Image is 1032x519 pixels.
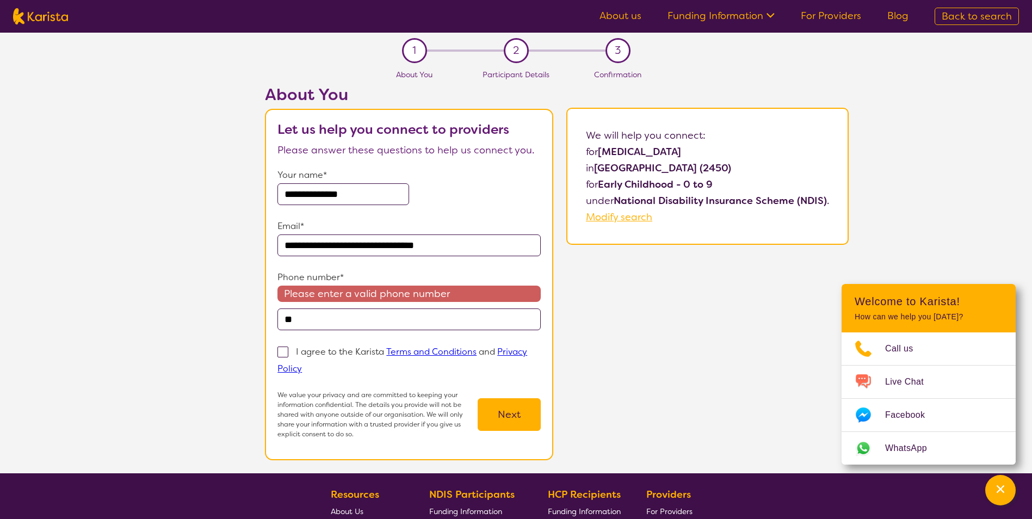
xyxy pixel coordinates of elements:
p: under . [586,193,829,209]
span: Funding Information [548,506,621,516]
span: Live Chat [885,374,937,390]
span: Funding Information [429,506,502,516]
a: Back to search [935,8,1019,25]
b: NDIS Participants [429,488,515,501]
p: Your name* [277,167,541,183]
span: 1 [412,42,416,59]
a: Web link opens in a new tab. [842,432,1016,465]
a: Terms and Conditions [386,346,477,357]
a: Blog [887,9,909,22]
p: How can we help you [DATE]? [855,312,1003,322]
b: Providers [646,488,691,501]
span: Confirmation [594,70,641,79]
b: HCP Recipients [548,488,621,501]
span: For Providers [646,506,693,516]
button: Next [478,398,541,431]
span: Please enter a valid phone number [277,286,541,302]
img: Karista logo [13,8,68,24]
p: We value your privacy and are committed to keeping your information confidential. The details you... [277,390,478,439]
ul: Choose channel [842,332,1016,465]
span: Facebook [885,407,938,423]
b: National Disability Insurance Scheme (NDIS) [614,194,827,207]
a: Modify search [586,211,652,224]
h2: About You [265,85,553,104]
h2: Welcome to Karista! [855,295,1003,308]
span: 3 [615,42,621,59]
b: Resources [331,488,379,501]
span: 2 [513,42,519,59]
span: Participant Details [483,70,549,79]
b: [GEOGRAPHIC_DATA] (2450) [594,162,731,175]
span: Back to search [942,10,1012,23]
span: Call us [885,341,926,357]
span: WhatsApp [885,440,940,456]
b: [MEDICAL_DATA] [598,145,681,158]
p: for [586,176,829,193]
b: Let us help you connect to providers [277,121,509,138]
p: We will help you connect: [586,127,829,144]
span: About You [396,70,432,79]
span: About Us [331,506,363,516]
p: I agree to the Karista and [277,346,527,374]
p: in [586,160,829,176]
a: For Providers [801,9,861,22]
a: Funding Information [668,9,775,22]
button: Channel Menu [985,475,1016,505]
p: for [586,144,829,160]
p: Please answer these questions to help us connect you. [277,142,541,158]
b: Early Childhood - 0 to 9 [598,178,713,191]
div: Channel Menu [842,284,1016,465]
p: Email* [277,218,541,234]
a: About us [600,9,641,22]
p: Phone number* [277,269,541,286]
